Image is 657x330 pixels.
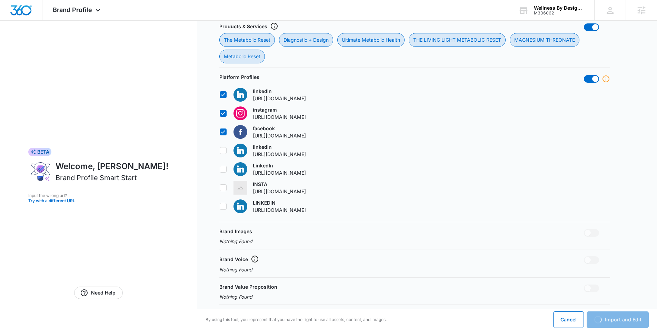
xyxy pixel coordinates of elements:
[253,106,306,113] p: instagram
[253,181,306,188] p: INSTA
[56,160,169,173] h1: Welcome, [PERSON_NAME]!
[219,266,259,273] p: Nothing Found
[219,256,248,263] p: Brand Voice
[534,11,584,16] div: account id
[74,287,123,299] a: Need Help
[28,160,53,183] img: ai-brand-profile
[534,5,584,11] div: account name
[253,125,306,132] p: facebook
[253,87,306,95] p: linkedin
[219,283,277,290] p: Brand Value Proposition
[206,317,387,323] p: By using this tool, you represent that you have the right to use all assets, content, and images.
[253,199,306,206] p: LINKEDIN
[279,33,333,47] div: Diagnostic + Design
[53,6,92,13] span: Brand Profile
[219,293,252,300] p: Nothing Found
[253,162,306,169] p: LinkedIn
[219,238,252,245] p: Nothing Found
[28,199,169,203] button: Try with a different URL
[253,151,306,158] p: [URL][DOMAIN_NAME]
[553,311,584,328] button: Cancel
[56,173,137,183] h2: Brand Profile Smart Start
[253,206,306,214] p: [URL][DOMAIN_NAME]
[409,33,506,47] div: THE LIVING LIGHT METABOLIC RESET
[253,113,306,121] p: [URL][DOMAIN_NAME]
[253,143,306,151] p: linkedin
[253,95,306,102] p: [URL][DOMAIN_NAME]
[219,73,259,81] p: Platform Profiles
[219,33,275,47] div: The Metabolic Reset
[28,148,51,156] div: BETA
[219,228,252,235] p: Brand Images
[253,169,306,176] p: [URL][DOMAIN_NAME]
[28,193,169,199] p: Input the wrong url?
[219,23,267,30] p: Products & Services
[219,50,265,63] div: Metabolic Reset
[337,33,405,47] div: Ultimate Metabolic Health
[253,188,306,195] p: [URL][DOMAIN_NAME]
[510,33,579,47] div: MAGNESIUM THREONATE
[253,132,306,139] p: [URL][DOMAIN_NAME]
